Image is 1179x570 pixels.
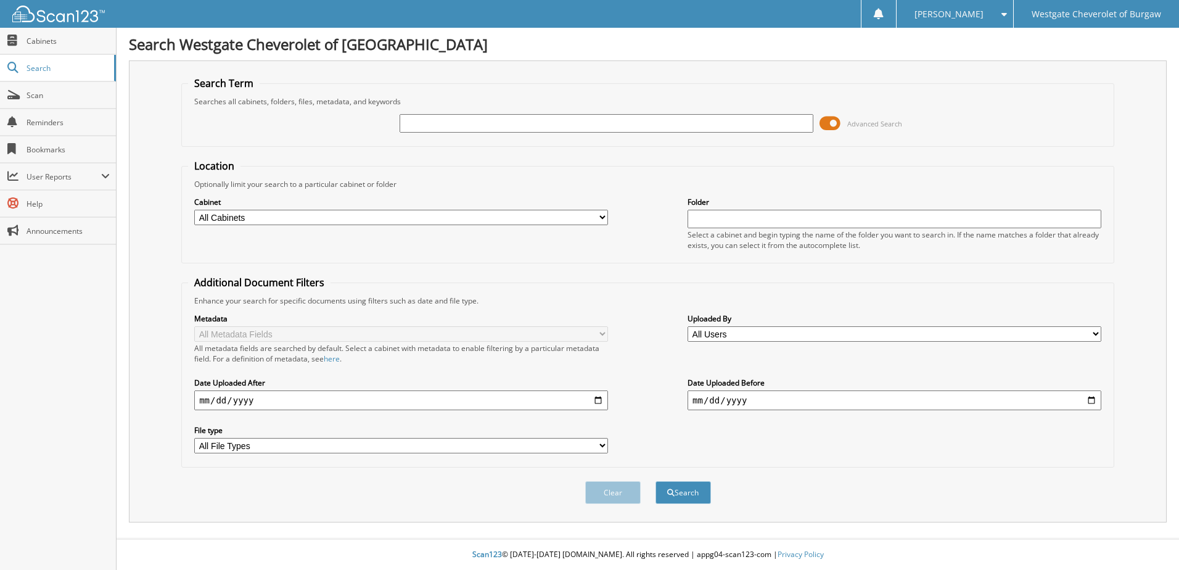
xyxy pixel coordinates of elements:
span: Advanced Search [847,119,902,128]
label: Folder [688,197,1101,207]
input: start [194,390,608,410]
span: Reminders [27,117,110,128]
span: Westgate Cheverolet of Burgaw [1032,10,1161,18]
div: Optionally limit your search to a particular cabinet or folder [188,179,1107,189]
label: Metadata [194,313,608,324]
span: Scan123 [472,549,502,560]
img: scan123-logo-white.svg [12,6,105,22]
span: Search [27,63,108,73]
div: © [DATE]-[DATE] [DOMAIN_NAME]. All rights reserved | appg04-scan123-com | [117,540,1179,570]
label: Cabinet [194,197,608,207]
span: Scan [27,90,110,101]
h1: Search Westgate Cheverolet of [GEOGRAPHIC_DATA] [129,34,1167,54]
div: Searches all cabinets, folders, files, metadata, and keywords [188,96,1107,107]
div: Enhance your search for specific documents using filters such as date and file type. [188,295,1107,306]
div: All metadata fields are searched by default. Select a cabinet with metadata to enable filtering b... [194,343,608,364]
span: [PERSON_NAME] [914,10,984,18]
span: Help [27,199,110,209]
label: Uploaded By [688,313,1101,324]
span: Cabinets [27,36,110,46]
span: Bookmarks [27,144,110,155]
label: Date Uploaded Before [688,378,1101,388]
button: Search [655,481,711,504]
legend: Search Term [188,76,260,90]
a: Privacy Policy [778,549,824,560]
label: File type [194,425,608,436]
legend: Additional Document Filters [188,276,331,289]
a: here [324,353,340,364]
button: Clear [585,481,641,504]
span: User Reports [27,171,101,182]
legend: Location [188,159,240,173]
div: Select a cabinet and begin typing the name of the folder you want to search in. If the name match... [688,229,1101,250]
input: end [688,390,1101,410]
span: Announcements [27,226,110,236]
label: Date Uploaded After [194,378,608,388]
